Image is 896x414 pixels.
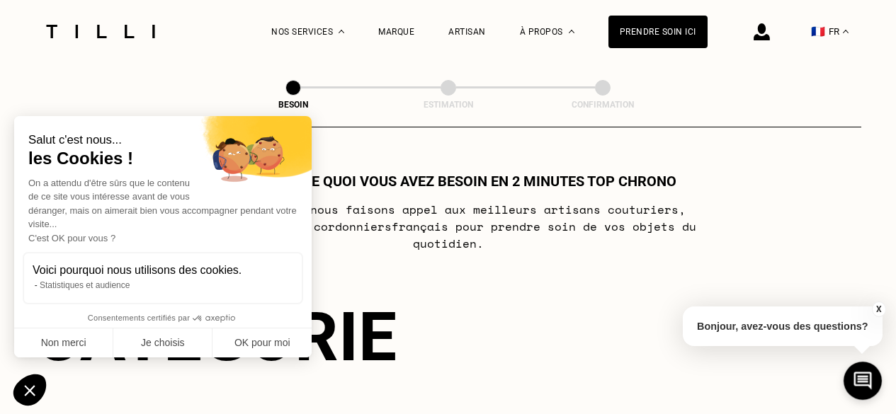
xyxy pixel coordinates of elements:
[222,100,364,110] div: Besoin
[378,100,519,110] div: Estimation
[220,173,676,190] h1: Dites nous de quoi vous avez besoin en 2 minutes top chrono
[608,16,708,48] a: Prendre soin ici
[339,30,344,33] img: Menu déroulant
[843,30,849,33] img: menu déroulant
[35,297,861,376] div: Catégorie
[167,201,729,252] p: [PERSON_NAME] nous faisons appel aux meilleurs artisans couturiers , maroquiniers et cordonniers ...
[811,25,825,38] span: 🇫🇷
[871,301,885,317] button: X
[683,306,883,346] p: Bonjour, avez-vous des questions?
[569,30,574,33] img: Menu déroulant à propos
[41,25,160,38] img: Logo du service de couturière Tilli
[378,27,414,37] a: Marque
[754,23,770,40] img: icône connexion
[532,100,674,110] div: Confirmation
[448,27,486,37] a: Artisan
